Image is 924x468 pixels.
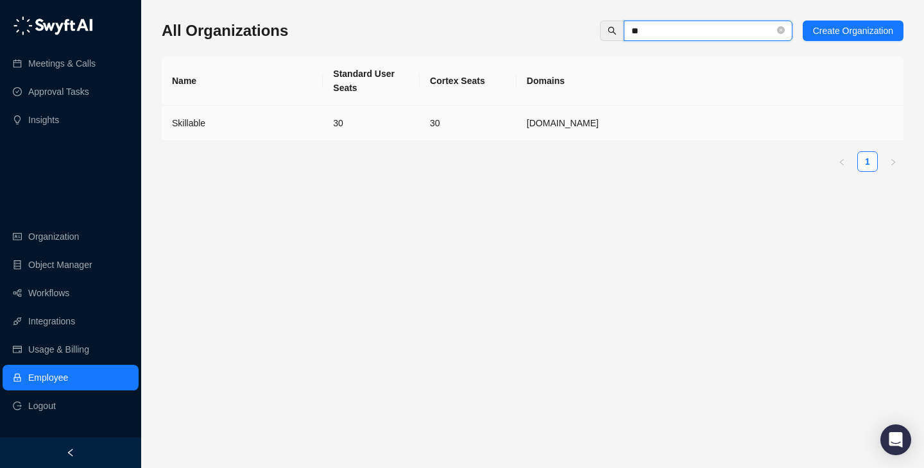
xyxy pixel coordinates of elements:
button: right [883,151,903,172]
button: left [832,151,852,172]
th: Name [162,56,323,106]
span: Skillable [172,118,205,128]
li: Next Page [883,151,903,172]
button: Create Organization [803,21,903,41]
th: Standard User Seats [323,56,420,106]
a: Usage & Billing [28,337,89,362]
td: skillable.com [517,106,903,141]
span: close-circle [777,26,785,34]
span: left [66,448,75,457]
a: Workflows [28,280,69,306]
a: Organization [28,224,79,249]
span: logout [13,401,22,410]
a: Object Manager [28,252,92,278]
span: search [608,26,617,35]
a: 1 [858,152,877,171]
span: right [889,158,897,166]
a: Insights [28,107,59,133]
img: logo-05li4sbe.png [13,16,93,35]
a: Integrations [28,308,75,334]
td: 30 [323,106,420,141]
span: close-circle [777,25,785,37]
span: Logout [28,393,56,419]
a: Approval Tasks [28,79,89,104]
td: 30 [420,106,517,141]
span: left [838,158,846,166]
div: Open Intercom Messenger [880,424,911,455]
span: Create Organization [813,24,893,38]
h3: All Organizations [162,21,288,41]
th: Domains [517,56,903,106]
a: Employee [28,365,68,390]
a: Meetings & Calls [28,51,96,76]
li: Previous Page [832,151,852,172]
th: Cortex Seats [420,56,517,106]
li: 1 [857,151,878,172]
